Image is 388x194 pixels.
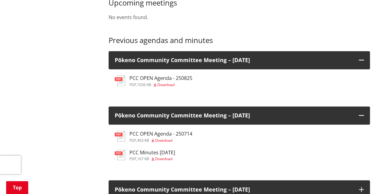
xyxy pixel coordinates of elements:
[129,75,192,81] h3: PCC OPEN Agenda - 250825
[115,113,353,119] h3: Pōkeno Community Committee Meeting – [DATE]
[129,83,192,87] div: ,
[115,75,192,86] a: PCC OPEN Agenda - 250825 pdf,1036 KB Download
[129,156,136,161] span: pdf
[109,27,370,45] h3: Previous agendas and minutes
[115,149,175,160] a: PCC Minutes [DATE] pdf,167 KB Download
[137,156,149,161] span: 167 KB
[129,131,192,137] h3: PCC OPEN Agenda - 250714
[129,149,175,155] h3: PCC Minutes [DATE]
[109,14,370,21] p: No events found.
[115,57,353,63] h3: Pōkeno Community Committee Meeting – [DATE]
[115,75,125,86] img: document-pdf.svg
[115,149,125,160] img: document-pdf.svg
[137,82,151,87] span: 1036 KB
[129,82,136,87] span: pdf
[115,131,125,141] img: document-pdf.svg
[115,131,192,142] a: PCC OPEN Agenda - 250714 pdf,403 KB Download
[129,157,175,160] div: ,
[360,168,382,190] iframe: Messenger Launcher
[155,156,172,161] span: Download
[129,138,192,142] div: ,
[115,186,353,192] h3: Pōkeno Community Committee Meeting – [DATE]
[129,137,136,143] span: pdf
[155,137,172,143] span: Download
[157,82,175,87] span: Download
[137,137,149,143] span: 403 KB
[6,181,28,194] a: Top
